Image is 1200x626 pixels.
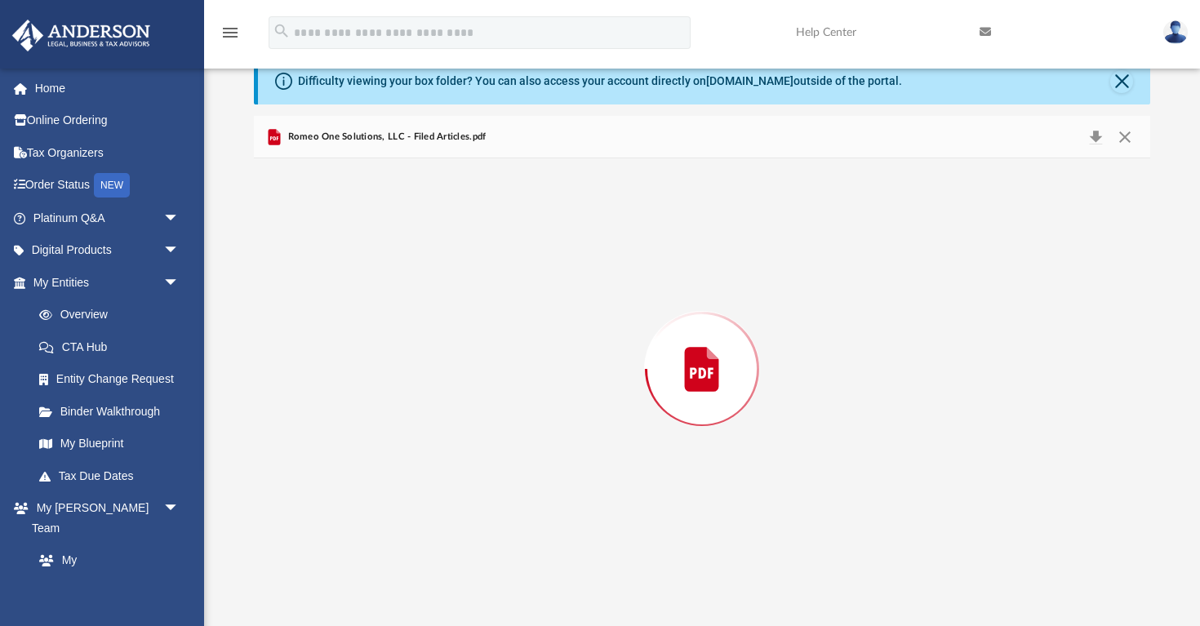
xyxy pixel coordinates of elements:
i: search [273,22,291,40]
img: Anderson Advisors Platinum Portal [7,20,155,51]
div: NEW [94,173,130,198]
span: arrow_drop_down [163,492,196,526]
a: Home [11,72,204,104]
span: arrow_drop_down [163,266,196,300]
button: Close [1110,70,1133,93]
img: User Pic [1163,20,1188,44]
a: My Entitiesarrow_drop_down [11,266,204,299]
div: Difficulty viewing your box folder? You can also access your account directly on outside of the p... [298,73,902,90]
a: menu [220,31,240,42]
a: Entity Change Request [23,363,204,396]
span: arrow_drop_down [163,202,196,235]
a: CTA Hub [23,331,204,363]
a: Overview [23,299,204,331]
a: Binder Walkthrough [23,395,204,428]
a: Platinum Q&Aarrow_drop_down [11,202,204,234]
a: Online Ordering [11,104,204,137]
div: Preview [254,116,1150,580]
span: Romeo One Solutions, LLC - Filed Articles.pdf [284,130,486,144]
a: Order StatusNEW [11,169,204,202]
a: My Blueprint [23,428,196,460]
a: My [PERSON_NAME] Teamarrow_drop_down [11,492,196,544]
a: Digital Productsarrow_drop_down [11,234,204,267]
a: [DOMAIN_NAME] [706,74,793,87]
a: Tax Organizers [11,136,204,169]
a: My [PERSON_NAME] Team [23,544,188,617]
button: Close [1110,126,1140,149]
i: menu [220,23,240,42]
button: Download [1081,126,1110,149]
a: Tax Due Dates [23,460,204,492]
span: arrow_drop_down [163,234,196,268]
